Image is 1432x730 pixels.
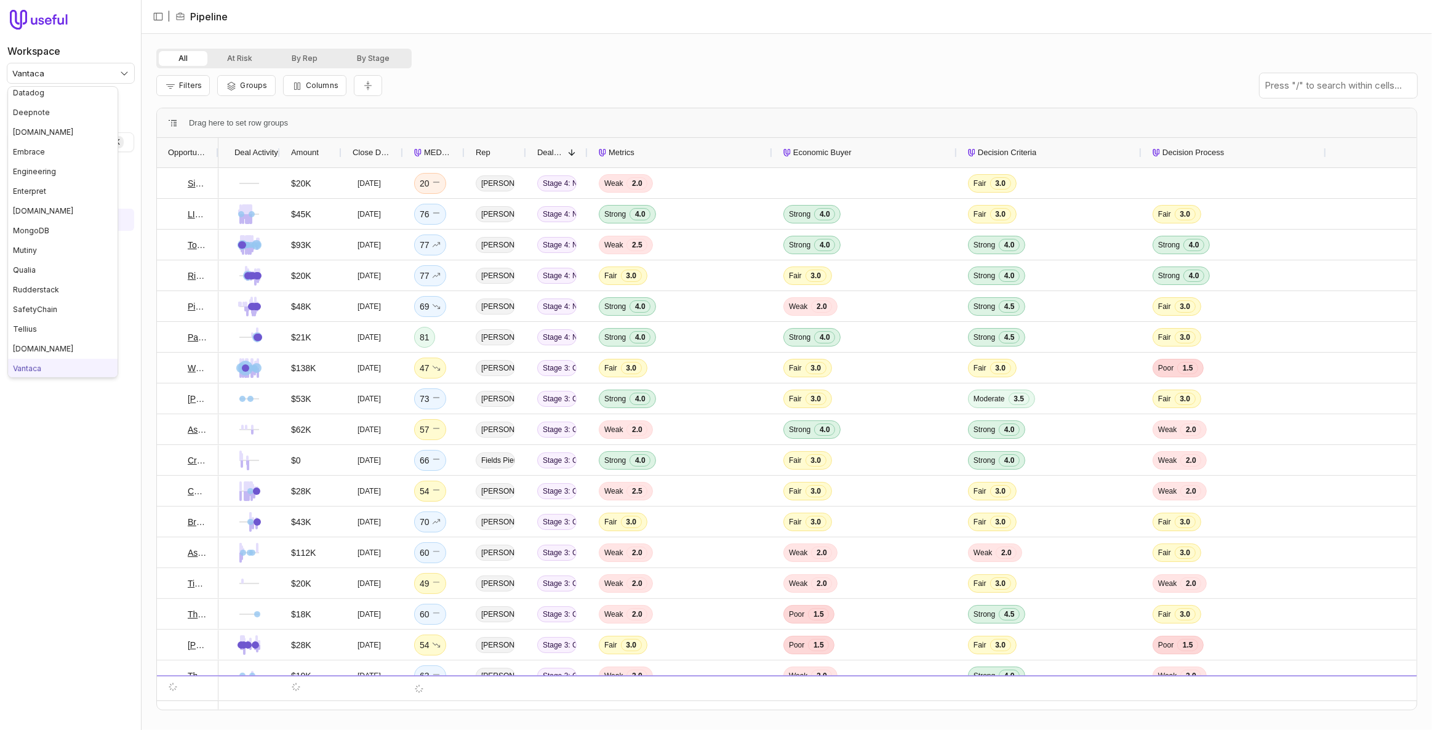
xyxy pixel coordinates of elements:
span: Tellius [13,324,37,334]
span: [DOMAIN_NAME] [13,344,73,353]
span: SafetyChain [13,305,57,314]
span: [DOMAIN_NAME] [13,127,73,137]
span: [DOMAIN_NAME] [13,206,73,215]
span: Engineering [13,167,56,176]
span: MongoDB [13,226,49,235]
span: Embrace [13,147,45,156]
span: Enterpret [13,187,46,196]
span: Deepnote [13,108,50,117]
span: Mutiny [13,246,37,255]
span: Rudderstack [13,285,59,294]
span: Qualia [13,265,36,275]
span: Vantaca [13,364,41,373]
span: Datadog [13,88,44,97]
